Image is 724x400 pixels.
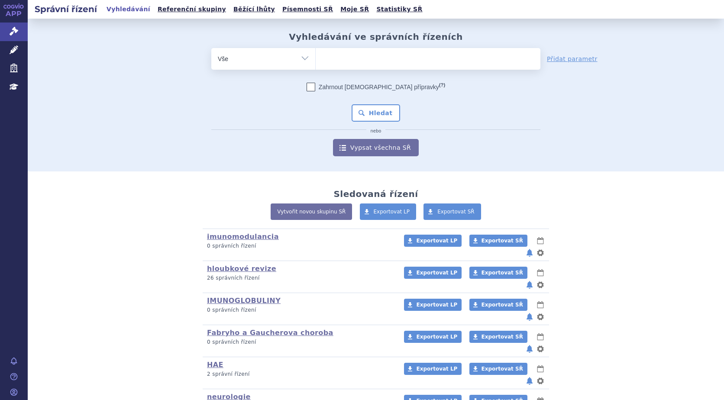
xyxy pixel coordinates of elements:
button: lhůty [536,268,545,278]
a: Vyhledávání [104,3,153,15]
a: Moje SŘ [338,3,372,15]
span: Exportovat LP [416,238,457,244]
a: Exportovat SŘ [469,267,527,279]
span: Exportovat SŘ [437,209,475,215]
button: lhůty [536,364,545,374]
span: Exportovat SŘ [482,334,523,340]
span: Exportovat SŘ [482,302,523,308]
span: Exportovat LP [416,366,457,372]
button: notifikace [525,248,534,258]
a: Písemnosti SŘ [280,3,336,15]
button: notifikace [525,376,534,386]
a: IMUNOGLOBULINY [207,297,281,305]
a: hloubkové revize [207,265,276,273]
a: Exportovat SŘ [469,363,527,375]
a: Vypsat všechna SŘ [333,139,419,156]
span: Exportovat LP [374,209,410,215]
button: notifikace [525,280,534,290]
button: nastavení [536,280,545,290]
button: nastavení [536,312,545,322]
span: Exportovat LP [416,302,457,308]
a: Exportovat LP [404,331,462,343]
span: Exportovat SŘ [482,366,523,372]
span: Exportovat SŘ [482,270,523,276]
a: Exportovat SŘ [469,235,527,247]
button: nastavení [536,344,545,354]
button: notifikace [525,312,534,322]
a: Vytvořit novou skupinu SŘ [271,203,352,220]
button: lhůty [536,235,545,246]
a: Exportovat LP [404,267,462,279]
button: nastavení [536,376,545,386]
p: 0 správních řízení [207,306,393,314]
span: Exportovat LP [416,334,457,340]
button: nastavení [536,248,545,258]
a: Exportovat LP [404,363,462,375]
a: Exportovat LP [360,203,417,220]
h2: Sledovaná řízení [333,189,418,199]
a: imunomodulancia [207,232,279,241]
button: notifikace [525,344,534,354]
a: Běžící lhůty [231,3,278,15]
a: Statistiky SŘ [374,3,425,15]
i: nebo [366,129,386,134]
h2: Vyhledávání ve správních řízeních [289,32,463,42]
span: Exportovat LP [416,270,457,276]
a: Referenční skupiny [155,3,229,15]
p: 0 správních řízení [207,242,393,250]
label: Zahrnout [DEMOGRAPHIC_DATA] přípravky [307,83,445,91]
a: Exportovat LP [404,299,462,311]
a: Exportovat LP [404,235,462,247]
button: lhůty [536,300,545,310]
p: 2 správní řízení [207,371,393,378]
a: Exportovat SŘ [423,203,481,220]
span: Exportovat SŘ [482,238,523,244]
abbr: (?) [439,82,445,88]
a: Exportovat SŘ [469,331,527,343]
p: 0 správních řízení [207,339,393,346]
p: 26 správních řízení [207,274,393,282]
a: Přidat parametr [547,55,598,63]
button: lhůty [536,332,545,342]
a: HAE [207,361,223,369]
a: Fabryho a Gaucherova choroba [207,329,333,337]
a: Exportovat SŘ [469,299,527,311]
button: Hledat [352,104,401,122]
h2: Správní řízení [28,3,104,15]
